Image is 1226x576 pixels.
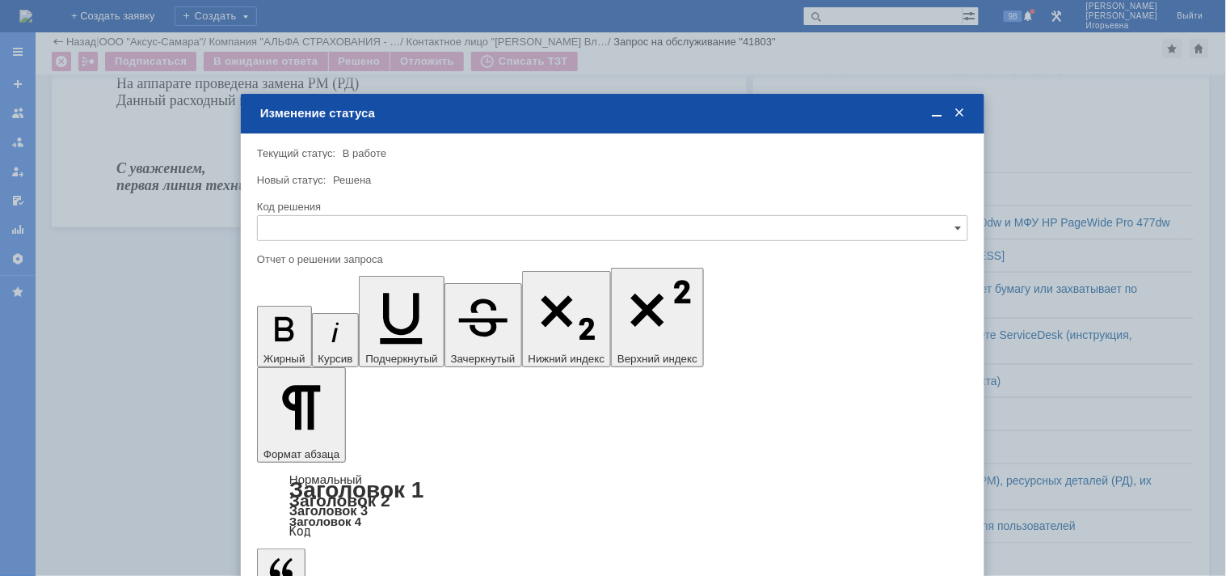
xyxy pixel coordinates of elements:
[257,201,965,212] div: Код решения
[289,472,362,486] a: Нормальный
[289,477,424,502] a: Заголовок 1
[257,174,327,186] label: Новый статус:
[444,283,522,367] button: Зачеркнутый
[529,353,605,365] span: Нижний индекс
[952,106,968,121] span: Закрыть
[257,306,312,367] button: Жирный
[343,147,386,159] span: В работе
[333,174,371,186] span: Решена
[929,106,946,121] span: Свернуть (Ctrl + M)
[263,448,339,460] span: Формат абзаца
[451,353,516,365] span: Зачеркнутый
[257,254,965,265] div: Отчет о решении запроса
[365,353,437,365] span: Подчеркнутый
[289,524,311,539] a: Код
[318,353,353,365] span: Курсив
[257,147,335,159] label: Текущий статус:
[257,367,346,463] button: Формат абзаца
[522,271,612,367] button: Нижний индекс
[312,313,360,367] button: Курсив
[617,353,697,365] span: Верхний индекс
[257,474,968,537] div: Формат абзаца
[289,503,368,518] a: Заголовок 3
[260,106,968,121] div: Изменение статуса
[289,515,361,528] a: Заголовок 4
[359,276,444,367] button: Подчеркнутый
[263,353,305,365] span: Жирный
[611,268,704,367] button: Верхний индекс
[289,491,390,510] a: Заголовок 2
